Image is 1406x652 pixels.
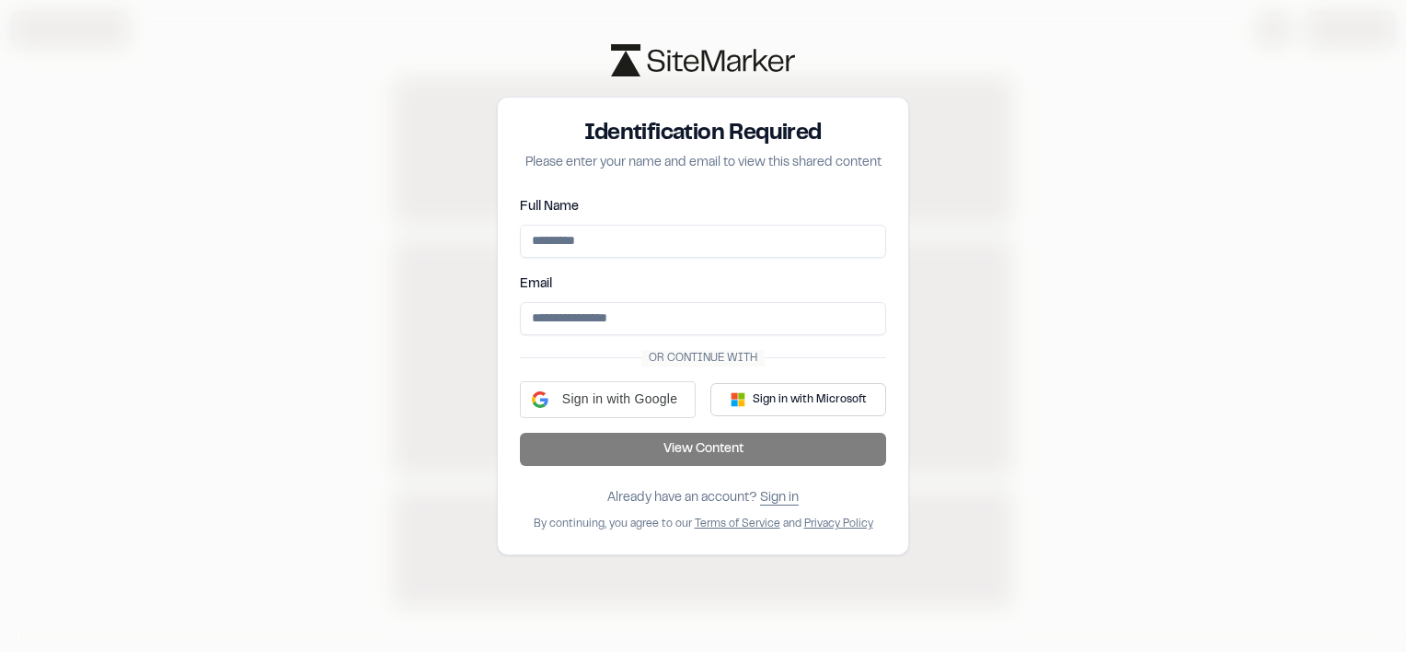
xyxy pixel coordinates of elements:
h3: Identification Required [520,120,886,149]
button: Privacy Policy [804,516,873,532]
button: Sign in [760,488,799,508]
p: Please enter your name and email to view this shared content [520,153,886,173]
button: Sign in with Microsoft [710,383,886,416]
label: Email [520,279,552,290]
button: Terms of Service [695,516,780,532]
div: Already have an account? [607,488,799,508]
div: Sign in with Google [520,381,696,418]
img: logo-black-rebrand.svg [611,44,795,76]
label: Full Name [520,202,579,213]
div: By continuing, you agree to our and [534,516,873,532]
span: Or continue with [641,350,765,367]
span: Sign in with Google [556,390,684,409]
